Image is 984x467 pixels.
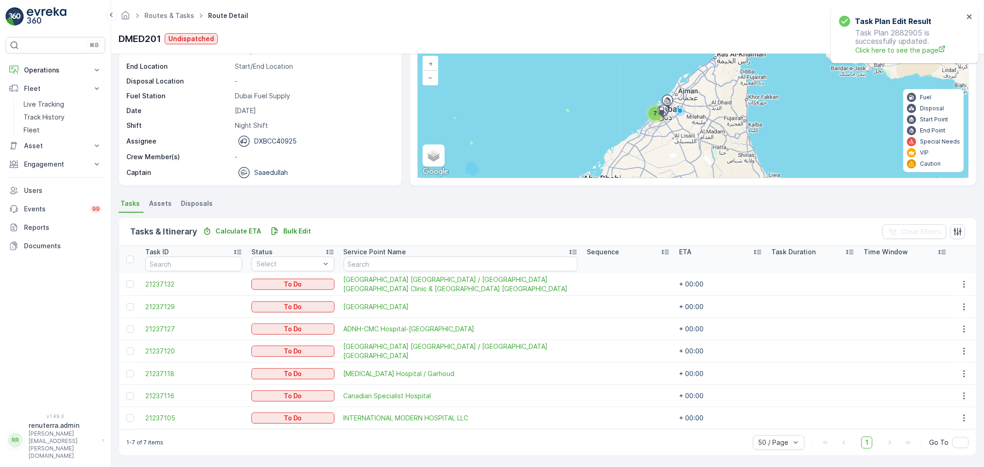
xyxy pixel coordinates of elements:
p: - [235,77,392,86]
span: − [428,73,433,81]
p: 1-7 of 7 items [126,439,163,446]
p: Time Window [864,247,908,257]
button: Undispatched [165,33,218,44]
p: Bulk Edit [283,227,311,236]
span: + [429,60,433,67]
h3: Task Plan Edit Result [855,16,931,27]
span: Tasks [120,199,140,208]
p: Undispatched [168,34,214,43]
button: To Do [251,390,334,401]
p: End Location [126,62,231,71]
p: Documents [24,241,101,251]
input: Search [344,257,578,271]
div: RR [8,433,23,448]
p: To Do [284,347,302,356]
p: VIP [920,149,929,156]
p: Engagement [24,160,87,169]
td: + 00:00 [674,340,767,363]
span: [GEOGRAPHIC_DATA] [344,302,578,311]
p: Fleet [24,126,40,135]
a: Live Tracking [20,98,105,111]
a: Documents [6,237,105,255]
a: 21237129 [145,302,242,311]
a: Canadian Specialist Hospital [344,391,578,401]
p: To Do [284,369,302,378]
span: INTERNATIONAL MODERN HOSPITAL LLC [344,413,578,423]
a: ADNH-CMC Hospital-Jadaf [344,324,578,334]
p: To Do [284,302,302,311]
span: 7 [654,110,657,117]
a: Dubai London / Dubai London Hospital Jumeirah Al Safa [344,342,578,360]
a: Events99 [6,200,105,218]
button: Clear Filters [883,224,947,239]
button: close [966,13,973,22]
p: - [235,152,392,162]
a: Fleet [20,124,105,137]
p: To Do [284,324,302,334]
p: Disposal Location [126,77,231,86]
p: Fuel Station [126,91,231,101]
button: To Do [251,368,334,379]
div: Toggle Row Selected [126,347,134,355]
span: [GEOGRAPHIC_DATA] [GEOGRAPHIC_DATA] / [GEOGRAPHIC_DATA] [GEOGRAPHIC_DATA] Clinic & [GEOGRAPHIC_DA... [344,275,578,293]
span: [MEDICAL_DATA] Hospital / Garhoud [344,369,578,378]
p: End Point [920,127,945,134]
p: Shift [126,121,231,130]
a: 21237120 [145,347,242,356]
a: 21237118 [145,369,242,378]
p: Crew Member(s) [126,152,231,162]
button: RRrenuterra.admin[PERSON_NAME][EMAIL_ADDRESS][PERSON_NAME][DOMAIN_NAME] [6,421,105,460]
p: Task ID [145,247,169,257]
span: Click here to see the page [855,45,964,55]
p: [DATE] [235,106,392,115]
p: Assignee [126,137,156,146]
a: Layers [423,145,444,166]
p: To Do [284,413,302,423]
p: Status [251,247,273,257]
button: Asset [6,137,105,155]
p: ⌘B [89,42,99,49]
div: Toggle Row Selected [126,281,134,288]
p: Captain [126,168,151,177]
p: Users [24,186,101,195]
p: Fleet [24,84,87,93]
td: + 00:00 [674,318,767,340]
span: Go To [929,438,948,447]
span: [GEOGRAPHIC_DATA] [GEOGRAPHIC_DATA] / [GEOGRAPHIC_DATA] [GEOGRAPHIC_DATA] [344,342,578,360]
span: Route Detail [206,11,250,20]
img: Google [420,166,451,178]
p: Operations [24,66,87,75]
p: Dubai Fuel Supply [235,91,392,101]
div: 0 [418,31,968,178]
p: Night Shift [235,121,392,130]
img: logo [6,7,24,26]
p: Clear Filters [901,227,941,236]
div: 7 [646,104,665,123]
span: 21237127 [145,324,242,334]
p: Task Duration [771,247,816,257]
p: [PERSON_NAME][EMAIL_ADDRESS][PERSON_NAME][DOMAIN_NAME] [29,430,98,460]
a: Routes & Tasks [144,12,194,19]
p: Special Needs [920,138,960,145]
p: ETA [679,247,692,257]
a: Dubai London / Dubai London Clinic & Speciality Hospital Jumeirah Al Safa [344,275,578,293]
a: 21237105 [145,413,242,423]
button: To Do [251,413,334,424]
p: 99 [92,205,100,213]
p: Reports [24,223,101,232]
p: Task Plan 2882905 is successfully updated. [839,29,964,55]
p: Live Tracking [24,100,64,109]
p: Saaedullah [254,168,288,177]
span: 1 [861,437,872,449]
button: To Do [251,323,334,335]
div: Toggle Row Selected [126,414,134,422]
p: DXBCC40925 [254,137,297,146]
p: Start Point [920,116,948,123]
div: Toggle Row Selected [126,392,134,400]
div: Toggle Row Selected [126,303,134,311]
a: 21237116 [145,391,242,401]
div: Toggle Row Selected [126,325,134,333]
span: v 1.49.0 [6,413,105,419]
div: Toggle Row Selected [126,370,134,377]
